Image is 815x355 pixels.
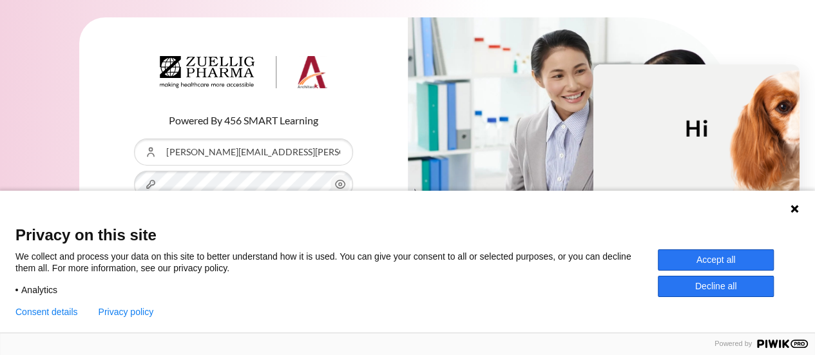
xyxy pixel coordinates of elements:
p: Powered By 456 SMART Learning [134,113,353,128]
p: We collect and process your data on this site to better understand how it is used. You can give y... [15,251,658,274]
input: Username or Email Address [134,139,353,166]
span: Analytics [21,284,57,296]
span: Privacy on this site [15,225,800,244]
button: Accept all [658,249,774,271]
button: Consent details [15,307,78,317]
button: Decline all [658,276,774,297]
img: Architeck [160,56,327,88]
span: Powered by [709,340,757,348]
a: Architeck [160,56,327,93]
a: Privacy policy [99,307,154,317]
